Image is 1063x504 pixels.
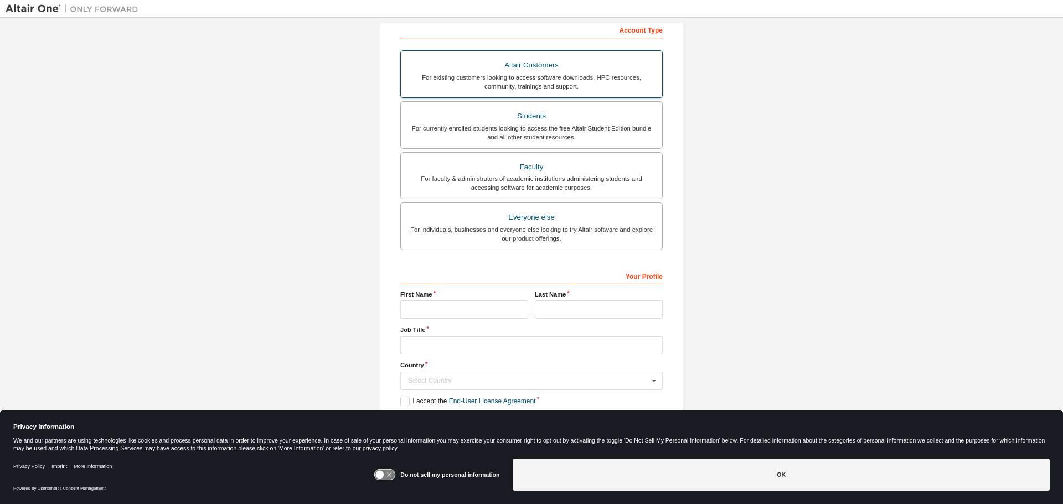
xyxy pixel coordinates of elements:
div: For currently enrolled students looking to access the free Altair Student Edition bundle and all ... [407,124,656,142]
label: Job Title [400,325,663,334]
label: Last Name [535,290,663,299]
div: For existing customers looking to access software downloads, HPC resources, community, trainings ... [407,73,656,91]
div: Students [407,108,656,124]
div: Faculty [407,159,656,175]
div: Select Country [408,377,649,384]
label: First Name [400,290,528,299]
div: For individuals, businesses and everyone else looking to try Altair software and explore our prod... [407,225,656,243]
div: Altair Customers [407,58,656,73]
label: Country [400,361,663,370]
div: Account Type [400,20,663,38]
div: Your Profile [400,267,663,284]
a: End-User License Agreement [449,397,536,405]
label: I accept the [400,397,535,406]
img: Altair One [6,3,144,14]
div: For faculty & administrators of academic institutions administering students and accessing softwa... [407,174,656,192]
div: Everyone else [407,210,656,225]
